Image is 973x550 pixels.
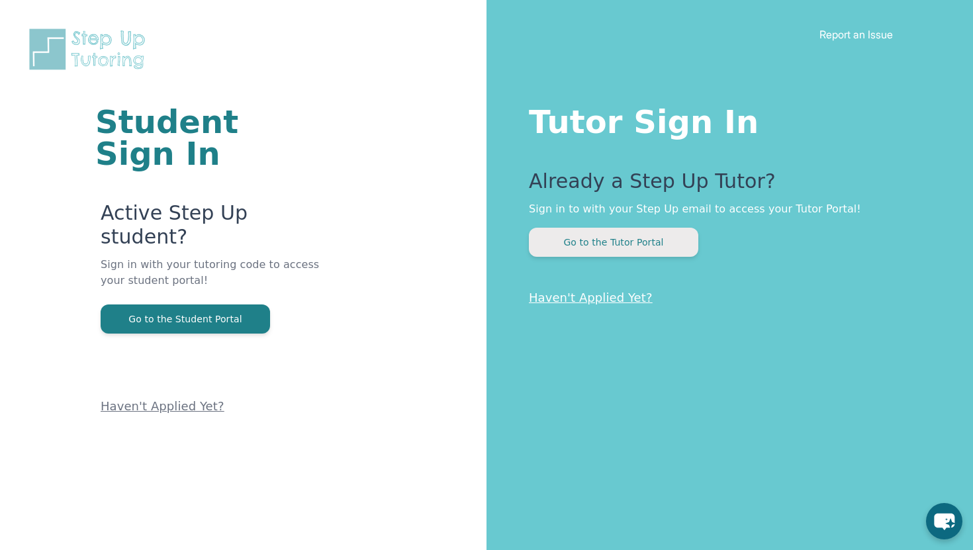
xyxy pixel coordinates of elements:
button: Go to the Tutor Portal [529,228,698,257]
h1: Tutor Sign In [529,101,920,138]
a: Haven't Applied Yet? [529,291,653,304]
img: Step Up Tutoring horizontal logo [26,26,154,72]
p: Sign in with your tutoring code to access your student portal! [101,257,328,304]
a: Report an Issue [819,28,893,41]
a: Go to the Student Portal [101,312,270,325]
button: Go to the Student Portal [101,304,270,334]
a: Haven't Applied Yet? [101,399,224,413]
h1: Student Sign In [95,106,328,169]
a: Go to the Tutor Portal [529,236,698,248]
p: Already a Step Up Tutor? [529,169,920,201]
p: Sign in to with your Step Up email to access your Tutor Portal! [529,201,920,217]
button: chat-button [926,503,962,539]
p: Active Step Up student? [101,201,328,257]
